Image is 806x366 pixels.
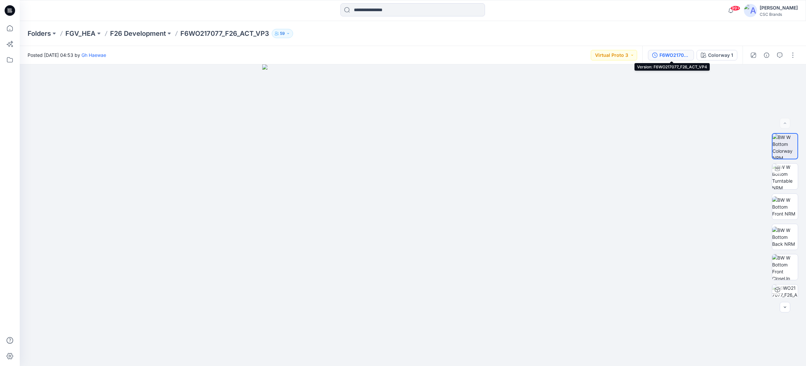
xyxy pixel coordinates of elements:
[110,29,166,38] a: F26 Development
[280,30,285,37] p: 59
[262,64,564,366] img: eyJhbGciOiJIUzI1NiIsImtpZCI6IjAiLCJzbHQiOiJzZXMiLCJ0eXAiOiJKV1QifQ.eyJkYXRhIjp7InR5cGUiOiJzdG9yYW...
[772,196,798,217] img: BW W Bottom Front NRM
[772,164,798,189] img: BW W Bottom Turntable NRM
[772,254,798,280] img: BW W Bottom Front CloseUp NRM
[772,285,798,310] img: F6WO217077_F26_ACT_VP4 Colorway 1
[65,29,96,38] a: FGV_HEA
[730,6,740,11] span: 99+
[772,134,797,159] img: BW W Bottom Colorway NRM
[761,50,772,60] button: Details
[659,52,690,59] div: F6WO217077_F26_ACT_VP4
[697,50,737,60] button: Colorway 1
[28,29,51,38] a: Folders
[272,29,293,38] button: 59
[81,52,106,58] a: Gh Haewae
[744,4,757,17] img: avatar
[760,12,798,17] div: CSC Brands
[708,52,733,59] div: Colorway 1
[180,29,269,38] p: F6WO217077_F26_ACT_VP3
[760,4,798,12] div: [PERSON_NAME]
[772,227,798,247] img: BW W Bottom Back NRM
[648,50,694,60] button: F6WO217077_F26_ACT_VP4
[28,52,106,58] span: Posted [DATE] 04:53 by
